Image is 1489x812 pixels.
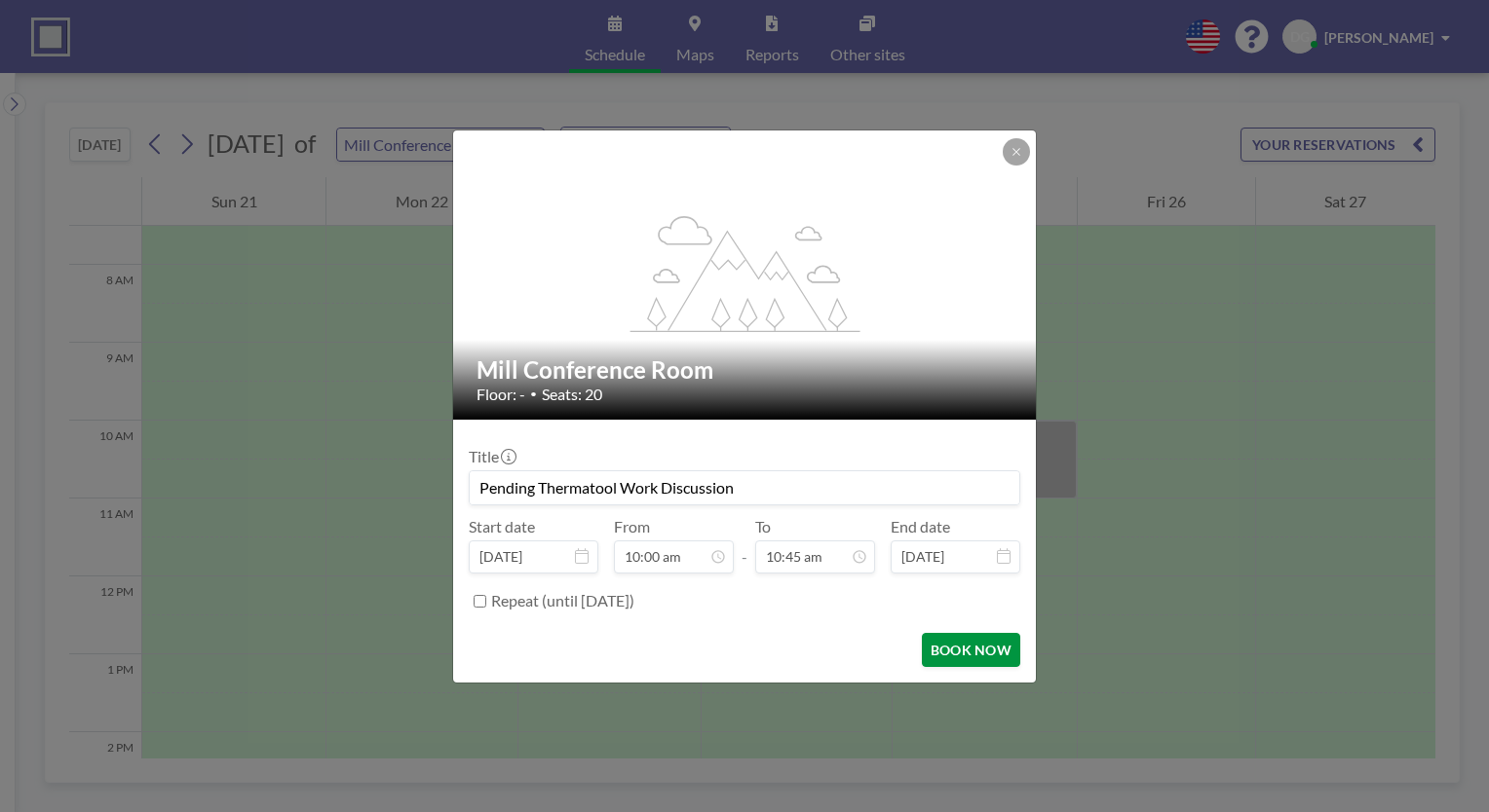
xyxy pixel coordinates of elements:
[630,214,860,331] g: flex-grow: 1.2;
[469,447,515,466] label: Title
[922,633,1020,667] button: BOOK NOW
[742,524,747,567] span: -
[891,517,950,536] label: End date
[530,387,537,401] span: •
[469,517,535,536] label: Start date
[477,385,525,404] span: Floor: -
[477,355,1014,385] h2: Mill Conference Room
[470,471,1019,504] input: David's reservation
[614,517,650,536] label: From
[542,385,602,404] span: Seats: 20
[491,591,634,610] label: Repeat (until [DATE])
[755,517,771,536] label: To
